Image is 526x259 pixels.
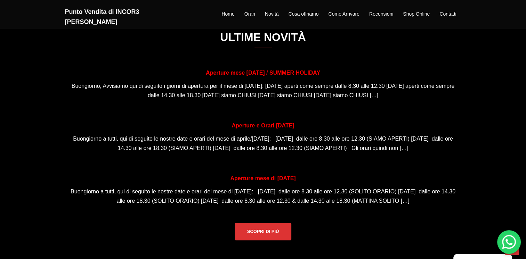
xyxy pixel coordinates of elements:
[235,223,292,240] a: Scopri di più
[328,10,359,18] a: Come Arrivare
[230,175,296,181] a: Aperture mese di [DATE]
[70,81,456,100] p: Buongiorno, Avvisiamo qui di seguito i giorni di apertura per il mese di [DATE]: [DATE] aperti co...
[65,7,190,27] h2: Punto Vendita di INCOR3 [PERSON_NAME]
[221,10,234,18] a: Home
[265,10,279,18] a: Novità
[403,10,430,18] a: Shop Online
[70,134,456,153] p: Buongiorno a tutti, qui di seguito le nostre date e orari del mese di aprile/[DATE]: [DATE] dalle...
[497,230,521,254] div: 'Hai
[439,10,456,18] a: Contatti
[244,10,255,18] a: Orari
[206,70,320,76] a: Aperture mese [DATE] / SUMMER HOLIDAY
[369,10,393,18] a: Recensioni
[65,31,461,47] h3: Ultime Novità
[289,10,319,18] a: Cosa offriamo
[70,187,456,206] p: Buongiorno a tutti, qui di seguito le nostre date e orari del mese di [DATE]: [DATE] dalle ore 8....
[232,123,294,128] a: Aperture e Orari [DATE]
